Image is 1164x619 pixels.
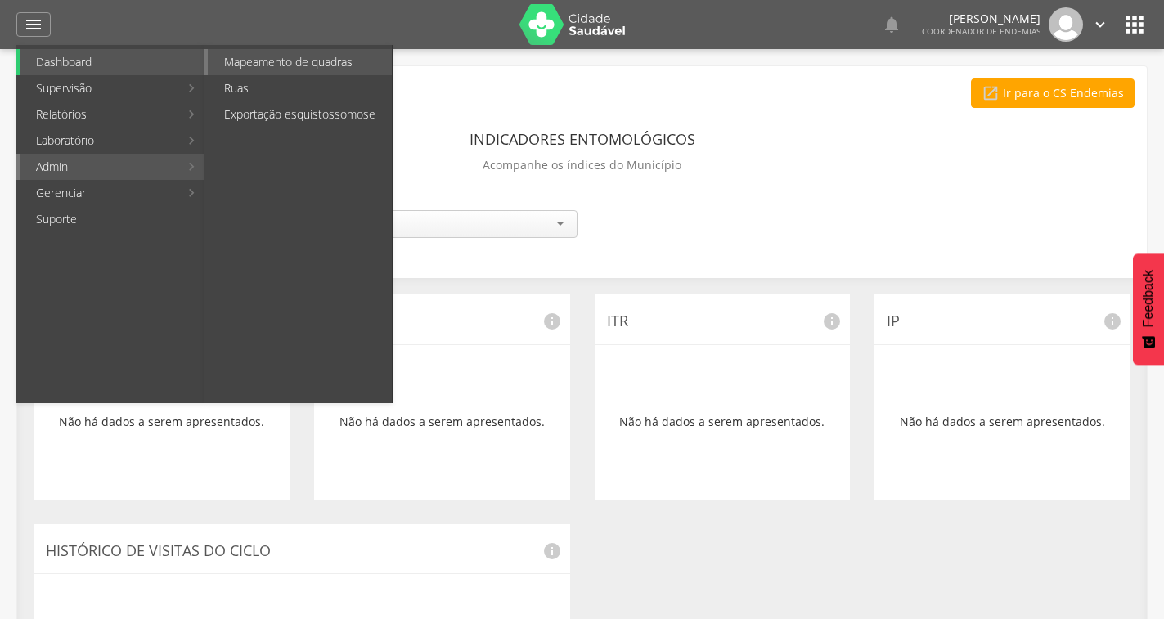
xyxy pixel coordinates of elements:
[882,15,901,34] i: 
[20,206,204,232] a: Suporte
[46,541,558,562] p: Histórico de Visitas do Ciclo
[542,541,562,561] i: info
[822,312,842,331] i: info
[20,180,179,206] a: Gerenciar
[20,101,179,128] a: Relatórios
[208,49,392,75] a: Mapeamento de quadras
[20,128,179,154] a: Laboratório
[607,357,838,487] div: Não há dados a serem apresentados.
[1091,7,1109,42] a: 
[326,311,558,332] p: IRP
[1133,253,1164,365] button: Feedback - Mostrar pesquisa
[971,78,1135,108] a: Ir para o CS Endemias
[1141,270,1156,327] span: Feedback
[922,13,1040,25] p: [PERSON_NAME]
[542,312,562,331] i: info
[20,75,179,101] a: Supervisão
[483,154,681,177] p: Acompanhe os índices do Município
[20,154,179,180] a: Admin
[326,357,558,487] div: Não há dados a serem apresentados.
[887,357,1118,487] div: Não há dados a serem apresentados.
[1103,312,1122,331] i: info
[882,7,901,42] a: 
[470,124,695,154] header: Indicadores Entomológicos
[1091,16,1109,34] i: 
[887,311,1118,332] p: IP
[20,49,204,75] a: Dashboard
[208,75,392,101] a: Ruas
[982,84,1000,102] i: 
[16,12,51,37] a: 
[24,15,43,34] i: 
[208,101,392,128] a: Exportação esquistossomose
[607,311,838,332] p: ITR
[922,25,1040,37] span: Coordenador de Endemias
[1121,11,1148,38] i: 
[46,357,277,487] div: Não há dados a serem apresentados.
